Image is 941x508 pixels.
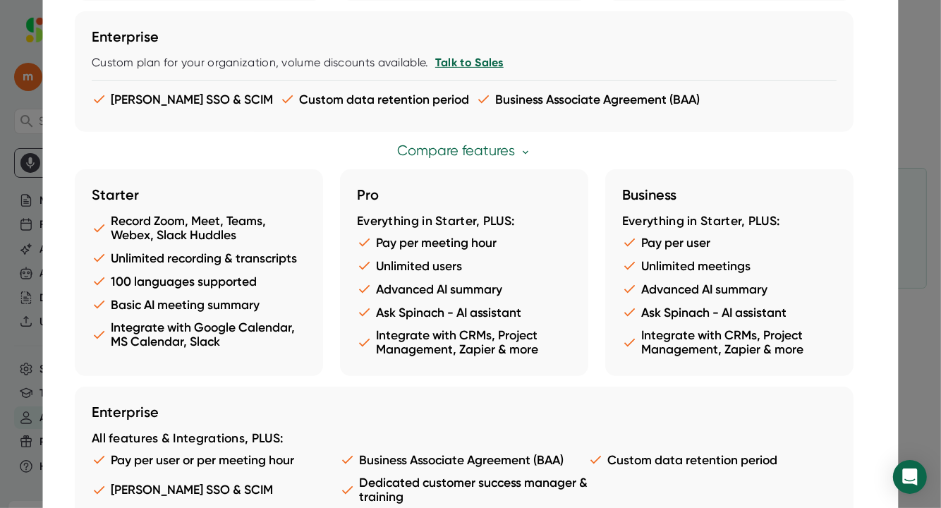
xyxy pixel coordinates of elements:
div: Everything in Starter, PLUS: [623,214,837,229]
li: Integrate with CRMs, Project Management, Zapier & more [623,328,837,356]
li: Ask Spinach - AI assistant [623,305,837,320]
li: Integrate with CRMs, Project Management, Zapier & more [358,328,572,356]
li: 100 languages supported [92,274,307,289]
div: Everything in Starter, PLUS: [358,214,572,229]
li: Record Zoom, Meet, Teams, Webex, Slack Huddles [92,214,307,242]
li: Unlimited recording & transcripts [92,250,307,265]
div: Open Intercom Messenger [893,460,927,494]
h3: Starter [92,186,307,203]
li: Custom data retention period [589,452,837,467]
div: Custom plan for your organization, volume discounts available. [92,56,837,70]
li: Unlimited users [358,258,572,273]
h3: Enterprise [92,28,837,45]
li: Dedicated customer success manager & training [341,476,589,504]
a: Compare features [398,143,531,159]
li: [PERSON_NAME] SSO & SCIM [92,92,274,107]
h3: Pro [358,186,572,203]
li: Integrate with Google Calendar, MS Calendar, Slack [92,320,307,349]
div: All features & Integrations, PLUS: [92,431,837,447]
li: [PERSON_NAME] SSO & SCIM [92,476,341,504]
li: Pay per meeting hour [358,235,572,250]
li: Business Associate Agreement (BAA) [477,92,700,107]
li: Advanced AI summary [358,282,572,296]
li: Basic AI meeting summary [92,297,307,312]
li: Unlimited meetings [623,258,837,273]
li: Advanced AI summary [623,282,837,296]
h3: Business [623,186,837,203]
li: Pay per user or per meeting hour [92,452,341,467]
li: Ask Spinach - AI assistant [358,305,572,320]
li: Business Associate Agreement (BAA) [341,452,589,467]
a: Talk to Sales [435,56,504,69]
li: Custom data retention period [281,92,470,107]
li: Pay per user [623,235,837,250]
h3: Enterprise [92,404,837,421]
